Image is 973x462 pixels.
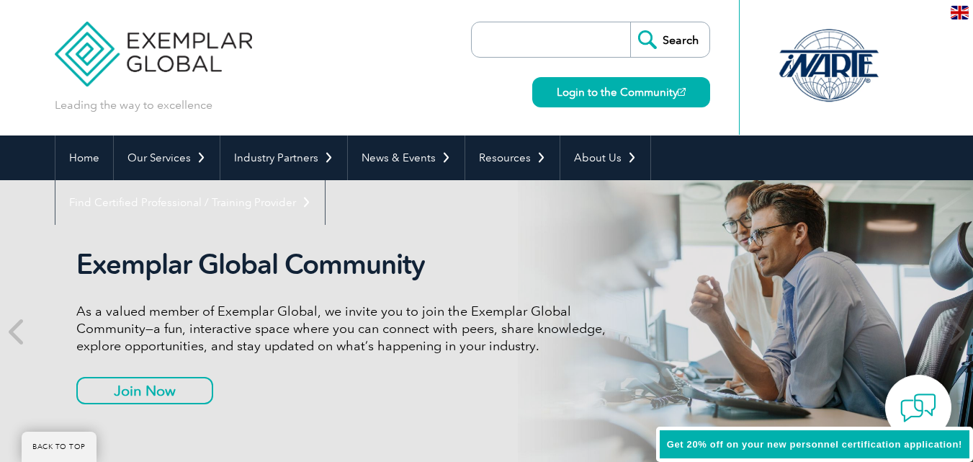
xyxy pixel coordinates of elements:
a: Our Services [114,136,220,180]
img: en [951,6,969,19]
a: Industry Partners [220,136,347,180]
a: Find Certified Professional / Training Provider [55,180,325,225]
a: Login to the Community [532,77,710,107]
h2: Exemplar Global Community [76,248,616,281]
a: Resources [465,136,560,180]
a: About Us [560,136,650,180]
img: open_square.png [678,88,686,96]
p: As a valued member of Exemplar Global, we invite you to join the Exemplar Global Community—a fun,... [76,303,616,355]
span: Get 20% off on your new personnel certification application! [667,439,962,450]
a: Join Now [76,377,213,404]
input: Search [630,22,709,57]
p: Leading the way to excellence [55,97,212,113]
a: News & Events [348,136,465,180]
a: BACK TO TOP [22,432,97,462]
img: contact-chat.png [900,390,936,426]
a: Home [55,136,113,180]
